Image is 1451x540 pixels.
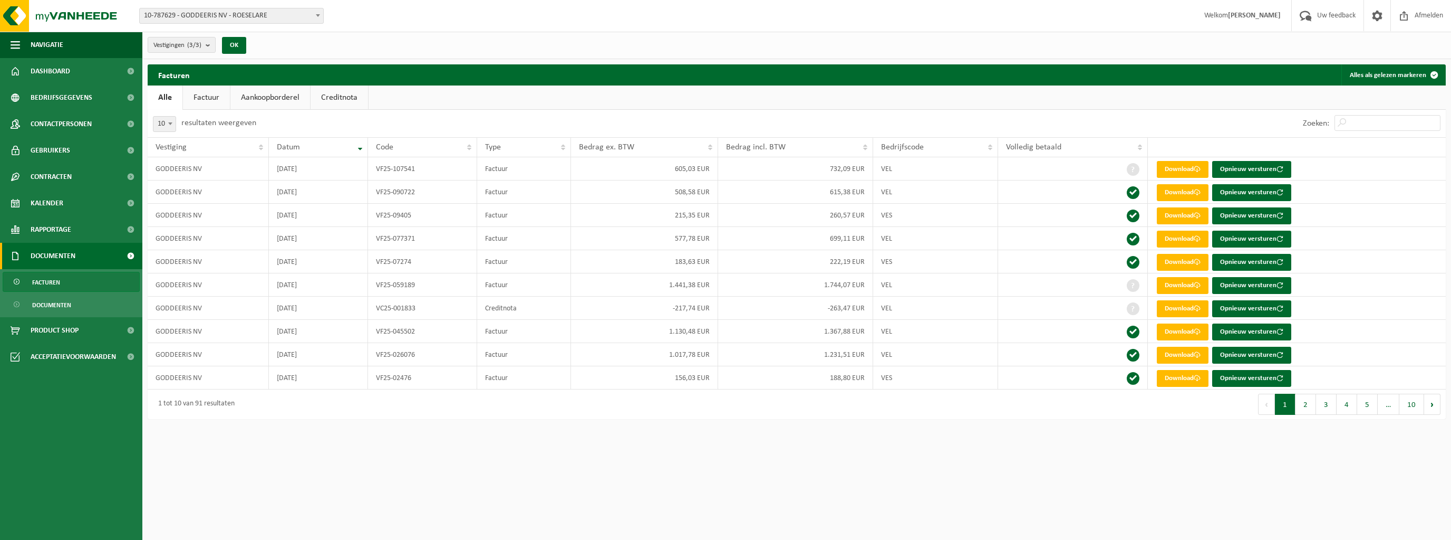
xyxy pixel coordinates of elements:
span: … [1378,394,1399,415]
td: VEL [873,157,998,181]
span: Code [376,143,393,151]
span: Rapportage [31,216,71,243]
span: 10-787629 - GODDEERIS NV - ROESELARE [139,8,324,24]
span: Documenten [31,243,75,269]
td: Factuur [477,157,571,181]
span: Facturen [32,272,60,292]
a: Aankoopborderel [230,86,310,110]
td: VES [873,366,998,390]
span: Type [485,143,501,151]
span: Volledig betaald [1006,143,1061,151]
td: 183,63 EUR [571,250,718,273]
td: VEL [873,273,998,297]
span: Gebruikers [31,137,70,164]
span: Bedrag incl. BTW [726,143,786,151]
td: [DATE] [269,181,368,204]
td: 1.744,07 EUR [718,273,873,297]
label: resultaten weergeven [181,119,256,127]
td: VF25-07274 [368,250,478,273]
td: 188,80 EUR [718,366,873,390]
td: VF25-045502 [368,320,478,343]
a: Creditnota [311,86,368,110]
td: GODDEERIS NV [148,343,269,366]
td: -263,47 EUR [718,297,873,320]
td: Factuur [477,273,571,297]
td: VC25-001833 [368,297,478,320]
a: Download [1157,184,1208,201]
button: Opnieuw versturen [1212,370,1291,387]
td: 156,03 EUR [571,366,718,390]
a: Facturen [3,272,140,292]
td: Factuur [477,227,571,250]
strong: [PERSON_NAME] [1228,12,1281,20]
a: Download [1157,161,1208,178]
td: GODDEERIS NV [148,181,269,204]
td: GODDEERIS NV [148,366,269,390]
button: 3 [1316,394,1337,415]
td: [DATE] [269,297,368,320]
button: 1 [1275,394,1295,415]
td: 1.130,48 EUR [571,320,718,343]
td: GODDEERIS NV [148,157,269,181]
a: Download [1157,254,1208,271]
td: 1.231,51 EUR [718,343,873,366]
td: [DATE] [269,320,368,343]
a: Download [1157,207,1208,224]
td: Factuur [477,250,571,273]
td: [DATE] [269,343,368,366]
td: Factuur [477,343,571,366]
span: Datum [277,143,300,151]
button: Vestigingen(3/3) [148,37,216,53]
button: Opnieuw versturen [1212,254,1291,271]
td: [DATE] [269,204,368,227]
count: (3/3) [187,42,201,49]
button: OK [222,37,246,54]
td: 1.367,88 EUR [718,320,873,343]
td: VEL [873,181,998,204]
td: VF25-09405 [368,204,478,227]
span: Kalender [31,190,63,216]
td: GODDEERIS NV [148,297,269,320]
td: [DATE] [269,227,368,250]
span: Bedrijfsgegevens [31,84,92,111]
td: Factuur [477,366,571,390]
td: VEL [873,320,998,343]
label: Zoeken: [1303,119,1329,128]
span: Navigatie [31,32,63,58]
span: 10-787629 - GODDEERIS NV - ROESELARE [140,8,323,23]
a: Download [1157,300,1208,317]
td: VF25-059189 [368,273,478,297]
div: 1 tot 10 van 91 resultaten [153,395,235,414]
td: 1.017,78 EUR [571,343,718,366]
td: VF25-02476 [368,366,478,390]
a: Documenten [3,295,140,315]
button: 10 [1399,394,1424,415]
button: Opnieuw versturen [1212,324,1291,340]
button: 2 [1295,394,1316,415]
td: 615,38 EUR [718,181,873,204]
td: [DATE] [269,273,368,297]
td: 1.441,38 EUR [571,273,718,297]
span: Acceptatievoorwaarden [31,344,116,370]
td: 577,78 EUR [571,227,718,250]
td: GODDEERIS NV [148,320,269,343]
span: Contactpersonen [31,111,92,137]
td: VES [873,204,998,227]
td: VEL [873,343,998,366]
a: Download [1157,277,1208,294]
button: Opnieuw versturen [1212,207,1291,224]
td: [DATE] [269,250,368,273]
td: [DATE] [269,366,368,390]
td: VF25-107541 [368,157,478,181]
button: Opnieuw versturen [1212,184,1291,201]
td: -217,74 EUR [571,297,718,320]
td: Factuur [477,181,571,204]
td: Factuur [477,204,571,227]
button: 5 [1357,394,1378,415]
a: Factuur [183,86,230,110]
td: Factuur [477,320,571,343]
span: Product Shop [31,317,79,344]
td: GODDEERIS NV [148,204,269,227]
span: 10 [153,117,176,131]
a: Download [1157,347,1208,364]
